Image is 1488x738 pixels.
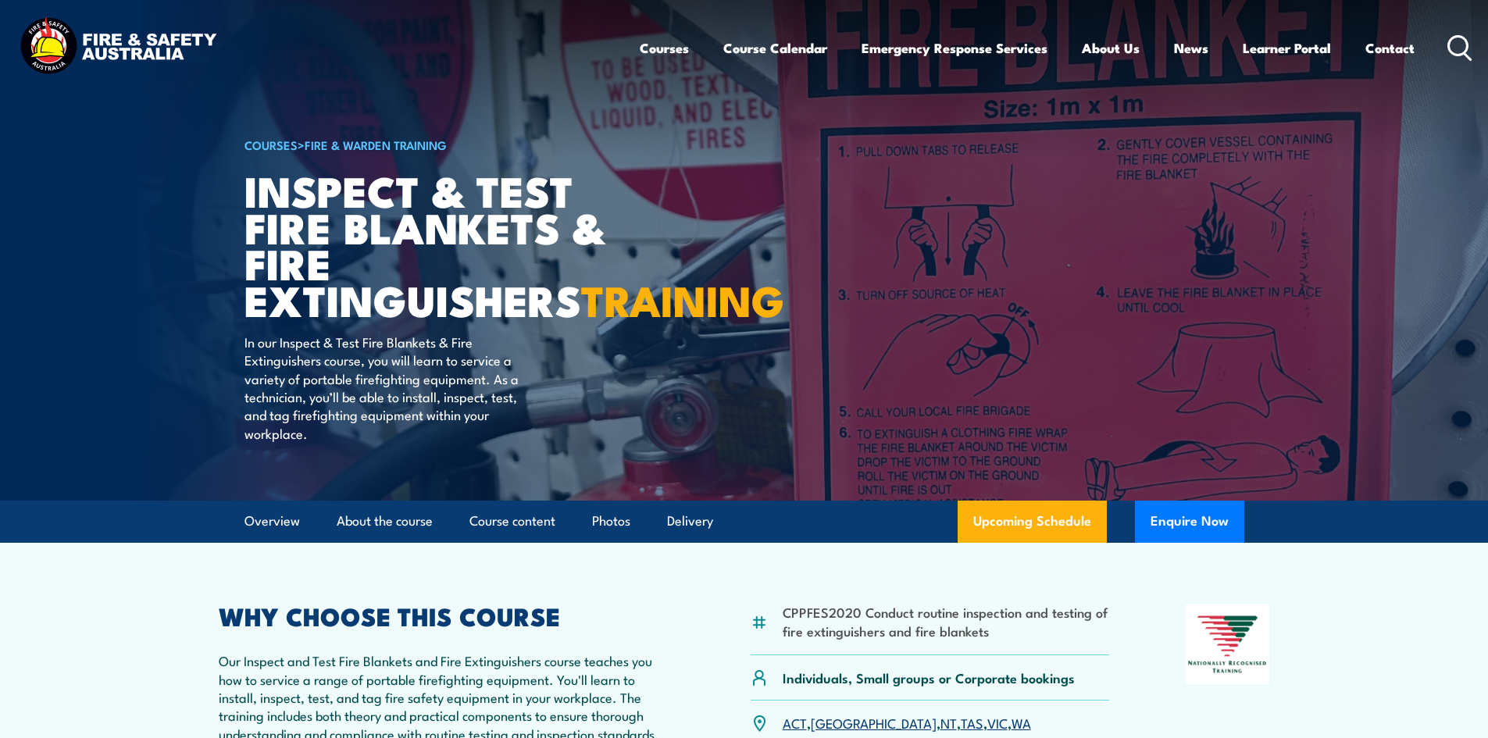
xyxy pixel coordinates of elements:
a: NT [940,713,957,732]
a: Fire & Warden Training [305,136,447,153]
p: Individuals, Small groups or Corporate bookings [783,668,1075,686]
button: Enquire Now [1135,501,1244,543]
img: Nationally Recognised Training logo. [1186,604,1270,684]
a: Contact [1365,27,1415,69]
a: Courses [640,27,689,69]
h2: WHY CHOOSE THIS COURSE [219,604,675,626]
a: ACT [783,713,807,732]
li: CPPFES2020 Conduct routine inspection and testing of fire extinguishers and fire blankets [783,603,1110,640]
a: [GEOGRAPHIC_DATA] [811,713,937,732]
a: Overview [244,501,300,542]
p: In our Inspect & Test Fire Blankets & Fire Extinguishers course, you will learn to service a vari... [244,333,530,442]
a: Delivery [667,501,713,542]
a: VIC [987,713,1008,732]
a: News [1174,27,1208,69]
a: COURSES [244,136,298,153]
a: Emergency Response Services [862,27,1047,69]
h1: Inspect & Test Fire Blankets & Fire Extinguishers [244,172,630,318]
a: Course content [469,501,555,542]
h6: > [244,135,630,154]
a: Upcoming Schedule [958,501,1107,543]
a: Photos [592,501,630,542]
strong: TRAINING [581,266,784,331]
p: , , , , , [783,714,1031,732]
a: Course Calendar [723,27,827,69]
a: About Us [1082,27,1140,69]
a: WA [1012,713,1031,732]
a: Learner Portal [1243,27,1331,69]
a: TAS [961,713,983,732]
a: About the course [337,501,433,542]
